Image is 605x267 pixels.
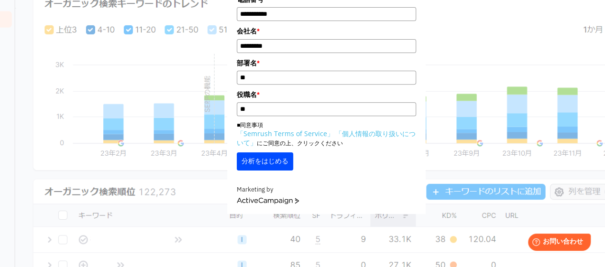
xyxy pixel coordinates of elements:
div: Marketing by [237,185,416,195]
label: 部署名 [237,58,416,68]
label: 会社名 [237,26,416,36]
a: 「個人情報の取り扱いについて」 [237,129,416,147]
button: 分析をはじめる [237,152,293,171]
p: ■同意事項 にご同意の上、クリックください [237,121,416,148]
label: 役職名 [237,89,416,100]
iframe: Help widget launcher [520,230,594,256]
a: 「Semrush Terms of Service」 [237,129,334,138]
